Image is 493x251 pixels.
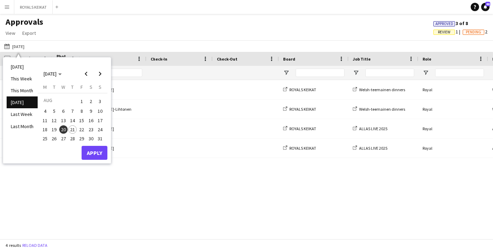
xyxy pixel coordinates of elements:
[96,116,104,125] span: 17
[80,100,146,119] div: [PERSON_NAME]-Lihtonen
[7,85,38,96] li: This Month
[6,30,15,36] span: View
[80,119,146,138] div: [PERSON_NAME]
[40,125,50,134] button: 18-08-2025
[71,84,74,90] span: T
[40,96,77,107] td: AUG
[86,134,95,143] button: 30-08-2025
[96,96,105,107] button: 03-08-2025
[87,134,95,143] span: 30
[289,126,316,131] span: ROYALS KEIKAT
[77,134,86,143] span: 29
[99,84,101,90] span: S
[59,134,68,143] span: 27
[50,107,59,116] button: 05-08-2025
[435,69,484,77] input: Role Filter Input
[68,125,77,134] button: 21-08-2025
[3,29,18,38] a: View
[80,139,146,158] div: [PERSON_NAME]
[50,116,59,125] button: 12-08-2025
[68,134,77,143] button: 28-08-2025
[59,125,68,134] span: 20
[59,107,68,116] button: 06-08-2025
[96,96,104,106] span: 3
[53,84,55,90] span: T
[87,107,95,116] span: 9
[50,134,59,143] button: 26-08-2025
[68,107,77,116] button: 07-08-2025
[41,116,49,125] span: 11
[7,108,38,120] li: Last Week
[41,107,49,116] span: 4
[68,116,77,125] button: 14-08-2025
[283,56,295,62] span: Board
[96,125,105,134] button: 24-08-2025
[96,134,104,143] span: 31
[86,107,95,116] button: 09-08-2025
[59,116,68,125] button: 13-08-2025
[283,146,316,151] a: ROYALS KEIKAT
[68,116,77,125] span: 14
[359,87,405,92] span: Welsh-teemainen dinners
[41,68,65,80] button: Choose month and year
[77,125,86,134] span: 22
[151,56,167,62] span: Check-In
[435,22,453,26] span: Approved
[68,107,77,116] span: 7
[418,119,488,138] div: Royal
[96,125,104,134] span: 24
[283,87,316,92] a: ROYALS KEIKAT
[59,125,68,134] button: 20-08-2025
[289,87,316,92] span: ROYALS KEIKAT
[84,56,96,62] span: Name
[90,84,92,90] span: S
[353,146,387,151] a: ALLAS LIVE 2025
[22,30,36,36] span: Export
[96,107,104,116] span: 10
[44,71,56,77] span: [DATE]
[40,107,50,116] button: 04-08-2025
[3,42,26,50] button: [DATE]
[283,70,289,76] button: Open Filter Menu
[365,69,414,77] input: Job Title Filter Input
[87,96,95,106] span: 2
[93,67,107,81] button: Next month
[82,146,107,160] button: Apply
[77,107,86,116] button: 08-08-2025
[77,116,86,125] span: 15
[87,125,95,134] span: 23
[86,96,95,107] button: 02-08-2025
[59,107,68,116] span: 6
[283,126,316,131] a: ROYALS KEIKAT
[50,107,59,116] span: 5
[353,56,371,62] span: Job Title
[7,73,38,85] li: This Week
[86,116,95,125] button: 16-08-2025
[87,116,95,125] span: 16
[463,29,487,35] span: 2
[7,120,38,132] li: Last Month
[353,107,405,112] a: Welsh-teemainen dinners
[41,125,49,134] span: 18
[466,30,481,34] span: Pending
[68,125,77,134] span: 21
[353,126,387,131] a: ALLAS LIVE 2025
[418,139,488,158] div: Royal
[80,80,146,99] div: [PERSON_NAME]
[50,125,59,134] button: 19-08-2025
[433,20,468,26] span: 3 of 8
[14,0,53,14] button: ROYALS KEIKAT
[41,134,49,143] span: 25
[96,134,105,143] button: 31-08-2025
[433,29,463,35] span: 1
[438,30,450,34] span: Review
[481,3,490,11] a: 48
[50,134,59,143] span: 26
[353,70,359,76] button: Open Filter Menu
[77,125,86,134] button: 22-08-2025
[59,116,68,125] span: 13
[296,69,344,77] input: Board Filter Input
[77,107,86,116] span: 8
[79,67,93,81] button: Previous month
[77,96,86,106] span: 1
